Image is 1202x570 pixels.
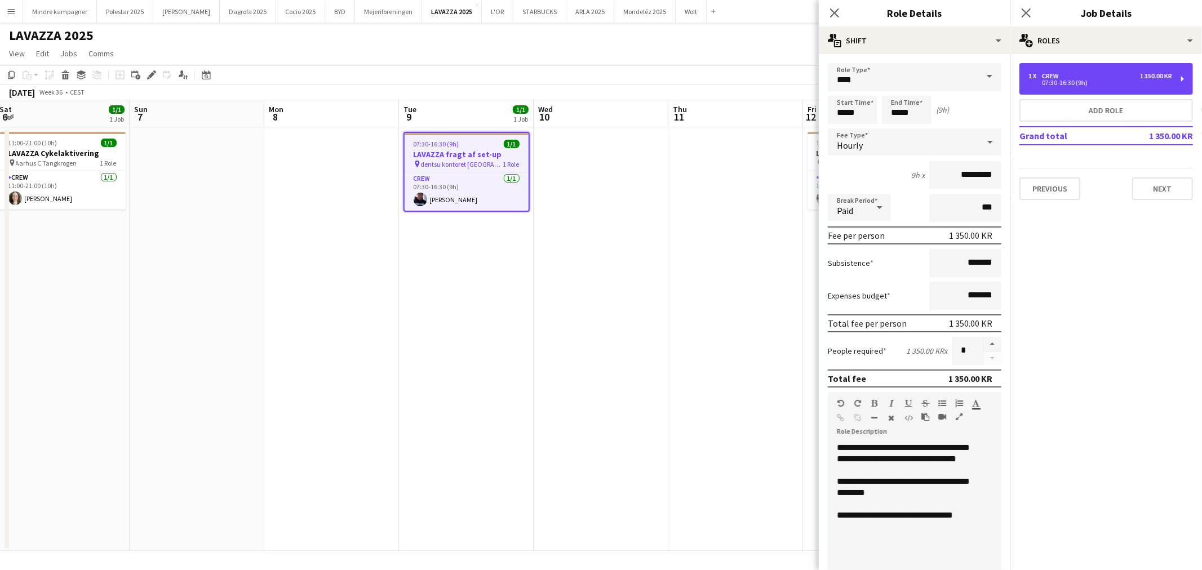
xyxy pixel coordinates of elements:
div: Total fee [828,373,866,384]
app-card-role: Crew1/107:30-16:30 (9h)[PERSON_NAME] [405,172,529,211]
button: Dagrofa 2025 [220,1,276,23]
div: 1 Job [513,115,528,123]
span: 11:00-21:00 (10h) [817,139,866,147]
span: 1/1 [109,105,125,114]
td: Grand total [1019,127,1122,145]
span: Tue [403,104,416,114]
button: Unordered List [938,399,946,408]
div: 1 x [1028,72,1042,80]
app-card-role: Crew1/111:00-21:00 (10h)[PERSON_NAME] [808,171,934,210]
span: 11:00-21:00 (10h) [8,139,57,147]
button: Mondeléz 2025 [614,1,676,23]
span: Jobs [60,48,77,59]
button: Mindre kampagner [23,1,97,23]
button: Add role [1019,99,1193,122]
button: Bold [871,399,879,408]
div: 1 350.00 KR [949,230,992,241]
app-job-card: 07:30-16:30 (9h)1/1LAVAZZA fragt af set-up dentsu kontoret [GEOGRAPHIC_DATA]1 RoleCrew1/107:30-16... [403,132,530,212]
button: Horizontal Line [871,413,879,422]
div: Shift [819,27,1010,54]
a: Jobs [56,46,82,61]
span: Paid [837,205,853,216]
button: ARLA 2025 [566,1,614,23]
span: Fri [808,104,817,114]
button: [PERSON_NAME] [153,1,220,23]
button: Fullscreen [955,412,963,421]
a: View [5,46,29,61]
button: Wolt [676,1,707,23]
button: Ordered List [955,399,963,408]
a: Comms [84,46,118,61]
span: dentsu kontoret [GEOGRAPHIC_DATA] [421,160,503,168]
span: 8 [267,110,283,123]
button: Undo [837,399,845,408]
span: Edit [36,48,49,59]
button: L'OR [482,1,513,23]
div: 9h x [911,170,925,180]
button: Strikethrough [921,399,929,408]
span: Aarhus C Tangkrogen [16,159,77,167]
button: Paste as plain text [921,412,929,421]
button: Previous [1019,177,1080,200]
label: Subsistence [828,258,873,268]
button: Text Color [972,399,980,408]
div: 1 Job [109,115,124,123]
button: Clear Formatting [888,413,895,422]
span: 1 Role [100,159,117,167]
button: Polestar 2025 [97,1,153,23]
span: 7 [132,110,148,123]
button: LAVAZZA 2025 [422,1,482,23]
div: 1 350.00 KR x [906,346,947,356]
span: View [9,48,25,59]
td: 1 350.00 KR [1122,127,1193,145]
span: 1 Role [503,160,520,168]
div: 1 350.00 KR [948,373,992,384]
button: Redo [854,399,862,408]
label: Expenses budget [828,291,890,301]
button: Increase [983,337,1001,351]
button: Next [1132,177,1193,200]
label: People required [828,346,886,356]
button: Insert video [938,412,946,421]
span: 9 [402,110,416,123]
button: Underline [904,399,912,408]
span: 12 [806,110,817,123]
button: HTML Code [904,413,912,422]
div: 07:30-16:30 (9h) [1028,80,1172,86]
h3: Job Details [1010,6,1202,20]
span: Mon [269,104,283,114]
div: CEST [70,88,85,96]
button: Cocio 2025 [276,1,325,23]
span: 11 [671,110,687,123]
h1: LAVAZZA 2025 [9,27,94,44]
h3: Role Details [819,6,1010,20]
div: Roles [1010,27,1202,54]
div: Total fee per person [828,318,907,329]
div: (9h) [936,105,949,115]
div: [DATE] [9,87,35,98]
span: Week 36 [37,88,65,96]
span: 07:30-16:30 (9h) [414,140,459,148]
div: Fee per person [828,230,885,241]
div: 1 350.00 KR [1140,72,1172,80]
button: BYD [325,1,355,23]
span: 1/1 [513,105,529,114]
app-job-card: 11:00-21:00 (10h)1/1LAVAZZA Cykelaktivering KBH K / Søerne1 RoleCrew1/111:00-21:00 (10h)[PERSON_N... [808,132,934,210]
button: STARBUCKS [513,1,566,23]
a: Edit [32,46,54,61]
span: 10 [536,110,553,123]
div: 1 350.00 KR [949,318,992,329]
span: Sun [134,104,148,114]
h3: LAVAZZA fragt af set-up [405,149,529,159]
span: 1/1 [101,139,117,147]
button: Mejeriforeningen [355,1,422,23]
span: Comms [88,48,114,59]
span: Wed [538,104,553,114]
div: Crew [1042,72,1063,80]
span: Hourly [837,140,863,151]
button: Italic [888,399,895,408]
span: Thu [673,104,687,114]
span: 1/1 [504,140,520,148]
